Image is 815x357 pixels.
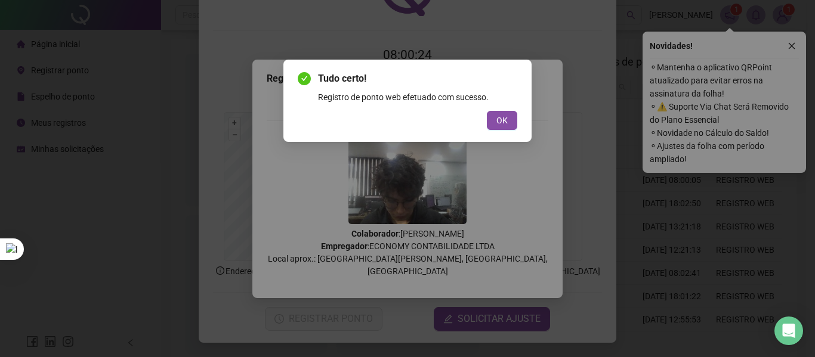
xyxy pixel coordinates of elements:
[487,111,517,130] button: OK
[774,316,803,345] div: Open Intercom Messenger
[496,114,508,127] span: OK
[318,72,517,86] span: Tudo certo!
[318,91,517,104] div: Registro de ponto web efetuado com sucesso.
[298,72,311,85] span: check-circle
